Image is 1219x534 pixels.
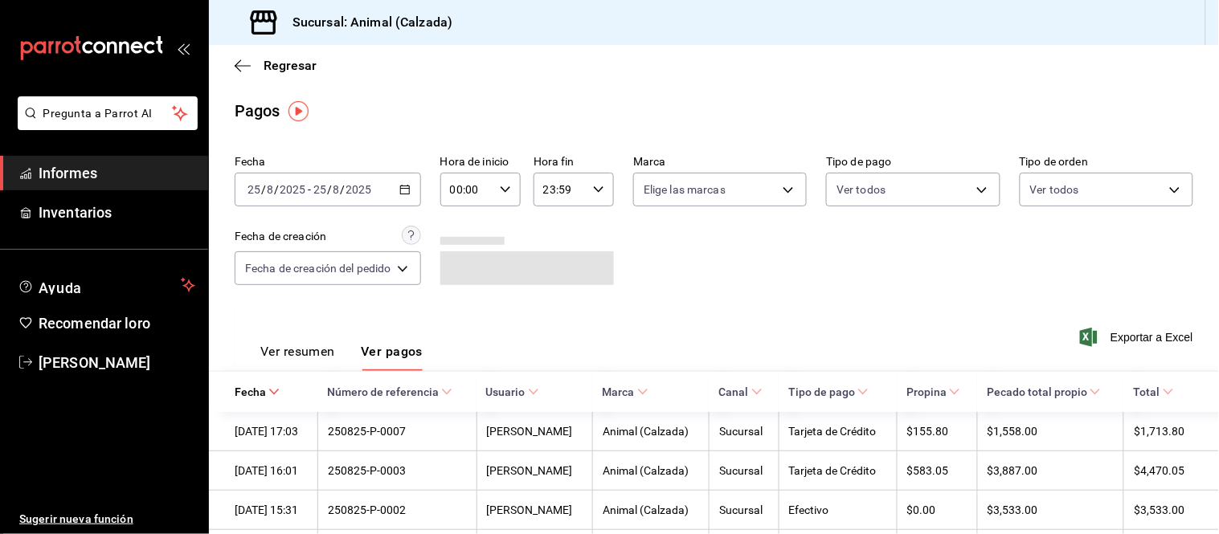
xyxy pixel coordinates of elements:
font: - [308,183,311,196]
font: Hora fin [534,156,575,169]
font: Hora de inicio [440,156,509,169]
font: $583.05 [907,464,949,477]
font: 250825-P-0007 [328,425,406,438]
button: Regresar [235,58,317,73]
font: Ver todos [1030,183,1079,196]
font: Marca [633,156,666,169]
font: $1,713.80 [1134,425,1184,438]
font: / [327,183,332,196]
font: Propina [906,386,947,399]
span: Tipo de pago [788,385,869,398]
button: Pregunta a Parrot AI [18,96,198,130]
font: [PERSON_NAME] [487,503,573,516]
font: Informes [39,165,97,181]
font: / [261,183,266,196]
font: Sucursal [719,425,763,438]
input: -- [333,183,341,196]
font: Fecha [235,156,266,169]
span: Pecado total propio [987,385,1101,398]
button: abrir_cajón_menú [177,42,190,55]
font: Inventarios [39,204,112,221]
span: Usuario [486,385,539,398]
font: Elige las marcas [644,183,726,196]
font: Regresar [264,58,317,73]
font: Canal [718,386,748,399]
font: Animal (Calzada) [603,503,689,516]
font: $4,470.05 [1134,464,1184,477]
font: [PERSON_NAME] [487,464,573,477]
font: Exportar a Excel [1111,331,1193,344]
font: Efectivo [789,503,829,516]
font: Fecha de creación [235,230,326,243]
font: [DATE] 16:01 [235,464,298,477]
font: Pagos [235,101,280,120]
font: Pecado total propio [987,386,1087,399]
font: Ver todos [837,183,886,196]
font: Ver resumen [260,344,335,359]
font: $0.00 [907,503,936,516]
font: / [341,183,346,196]
font: Pregunta a Parrot AI [43,107,153,120]
font: Usuario [486,386,526,399]
font: $155.80 [907,425,949,438]
font: Recomendar loro [39,315,150,332]
font: Total [1133,386,1160,399]
font: Tarjeta de Crédito [789,464,877,477]
font: Sugerir nueva función [19,512,133,525]
div: pestañas de navegación [260,343,423,371]
input: -- [266,183,274,196]
input: ---- [279,183,306,196]
span: Número de referencia [327,385,452,398]
span: Fecha [235,385,280,398]
input: -- [247,183,261,196]
a: Pregunta a Parrot AI [11,116,198,133]
font: Tipo de pago [788,386,855,399]
span: Total [1133,385,1173,398]
font: $3,533.00 [988,503,1038,516]
font: 250825-P-0003 [328,464,406,477]
font: Marca [602,386,634,399]
span: Marca [602,385,648,398]
font: Número de referencia [327,386,439,399]
font: Sucursal: Animal (Calzada) [292,14,452,30]
font: [PERSON_NAME] [39,354,151,371]
font: Animal (Calzada) [603,425,689,438]
input: ---- [346,183,373,196]
button: Exportar a Excel [1083,328,1193,347]
font: [DATE] 15:31 [235,503,298,516]
img: Marcador de información sobre herramientas [288,101,309,121]
font: Fecha [235,386,266,399]
span: Canal [718,385,762,398]
font: / [274,183,279,196]
font: [DATE] 17:03 [235,425,298,438]
font: Sucursal [719,503,763,516]
font: Ver pagos [361,344,423,359]
font: 250825-P-0002 [328,503,406,516]
font: [PERSON_NAME] [487,425,573,438]
font: Fecha de creación del pedido [245,262,391,275]
font: $3,533.00 [1134,503,1184,516]
font: $1,558.00 [988,425,1038,438]
font: Tarjeta de Crédito [789,425,877,438]
font: Ayuda [39,279,82,296]
input: -- [313,183,327,196]
font: Tipo de pago [826,156,892,169]
font: Tipo de orden [1020,156,1089,169]
font: Sucursal [719,464,763,477]
font: Animal (Calzada) [603,464,689,477]
span: Propina [906,385,960,398]
font: $3,887.00 [988,464,1038,477]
